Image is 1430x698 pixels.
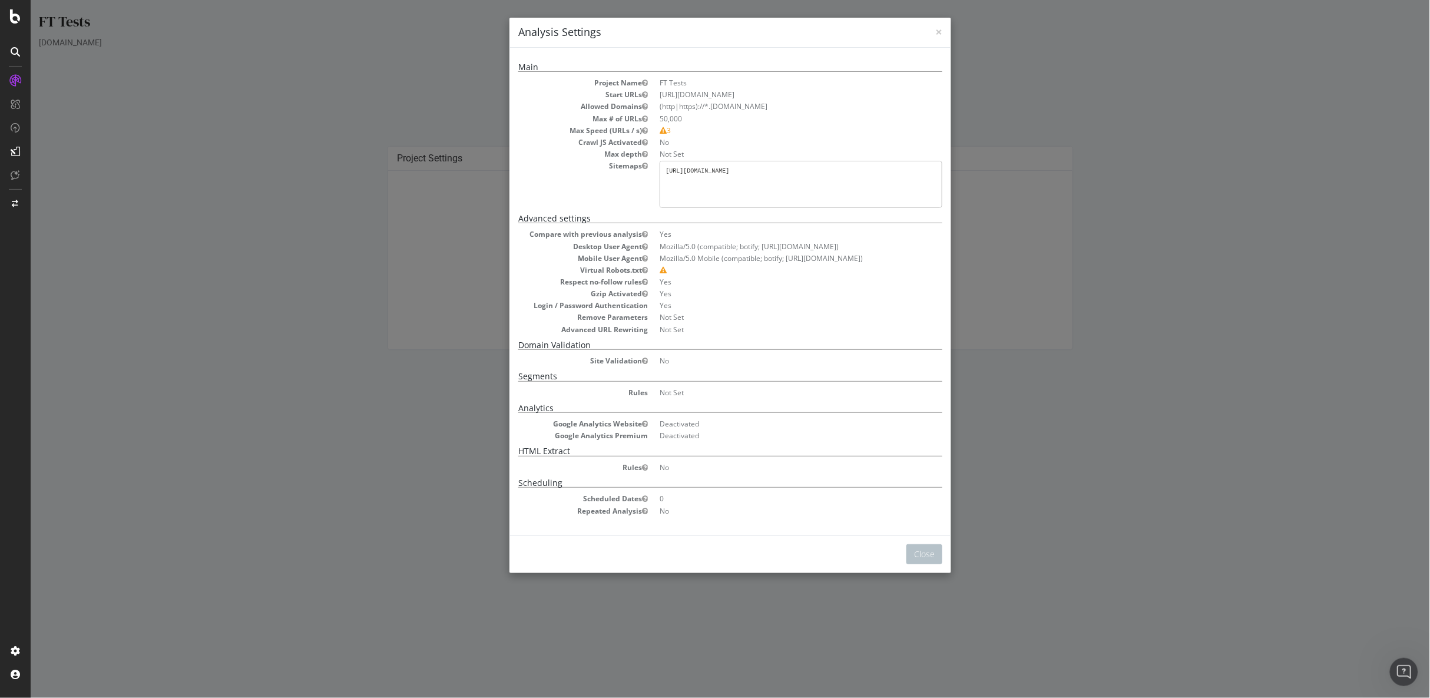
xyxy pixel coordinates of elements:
dd: Mozilla/5.0 Mobile (compatible; botify; [URL][DOMAIN_NAME]) [629,253,912,263]
h5: HTML Extract [488,446,912,456]
dd: 50,000 [629,114,912,124]
dt: Project Name [488,78,617,88]
button: Emoji picker [37,386,47,395]
div: Victoria says… [9,253,226,381]
div: Customer Support says… [9,145,226,210]
h5: Analytics [488,403,912,413]
dt: Google Analytics Website [488,419,617,429]
div: Customer Support says… [9,14,226,49]
dd: Yes [629,300,912,310]
div: Talk to human [149,49,226,75]
div: Hi [PERSON_NAME], thanks for reaching out. Understand you'd like to recompute your latest crawl w... [9,253,193,359]
textarea: Message… [10,361,226,381]
li: (http|https)://*.[DOMAIN_NAME] [629,101,912,111]
dd: [URL][DOMAIN_NAME] [629,90,912,100]
span: 3 [629,125,640,135]
dd: FT Tests [629,78,912,88]
h1: Victoria [57,6,93,15]
dt: Max Speed (URLs / s) [488,125,617,135]
dd: No [629,356,912,366]
dd: Deactivated [629,431,912,441]
dd: No [629,506,912,516]
h5: Advanced settings [488,214,912,223]
dt: Rules [488,388,617,398]
dt: Allowed Domains [488,101,617,111]
img: Profile image for Victoria [34,6,52,25]
dd: Deactivated [629,419,912,429]
dd: Not Set [629,149,912,159]
h5: Scheduling [488,478,912,488]
dt: Start URLs [488,90,617,100]
dt: Scheduled Dates [488,494,617,504]
dt: Compare with previous analysis [488,229,617,239]
dt: Mobile User Agent [488,253,617,263]
iframe: Intercom live chat [1390,658,1418,686]
dd: Yes [629,229,912,239]
button: Home [184,5,207,27]
button: Gif picker [56,386,65,395]
pre: [URL][DOMAIN_NAME] [629,161,912,208]
dt: Site Validation [488,356,617,366]
div: Customer Support says… [9,84,226,145]
div: Thank you for your patience. [19,153,184,164]
dd: Not Set [629,388,912,398]
h5: Segments [488,372,912,381]
button: Upload attachment [18,386,28,395]
button: Send a message… [202,381,221,400]
dt: Respect no-follow rules [488,277,617,287]
div: Talk to human [158,56,217,68]
dd: Yes [629,289,912,299]
dt: Sitemaps [488,161,617,171]
dd: 0 [629,494,912,504]
span: × [905,24,912,40]
dt: Login / Password Authentication [488,300,617,310]
dt: Crawl JS Activated [488,137,617,147]
dt: Google Analytics Premium [488,431,617,441]
h5: Domain Validation [488,340,912,350]
div: Victoria says… [9,226,226,253]
dt: Virtual Robots.txt [488,265,617,275]
dd: Yes [629,277,912,287]
div: I understand you'd like to speak with a human agent, and I'll connect you to one of our team memb... [9,84,193,144]
div: We will try to get back to you as soon as possible. [19,170,184,193]
dd: No [629,462,912,472]
dt: Max # of URLs [488,114,617,124]
h4: Analysis Settings [488,25,912,40]
button: Start recording [75,386,84,395]
div: Hi [PERSON_NAME], thanks for reaching out. Understand you'd like to recompute your latest crawl w... [19,260,184,352]
dd: Not Set [629,312,912,322]
dt: Remove Parameters [488,312,617,322]
dd: Mozilla/5.0 (compatible; botify; [URL][DOMAIN_NAME]) [629,242,912,252]
dt: Max depth [488,149,617,159]
dt: Repeated Analysis [488,506,617,516]
dt: Desktop User Agent [488,242,617,252]
div: Tim says… [9,49,226,84]
button: Close [876,544,912,564]
dt: Advanced URL Rewriting [488,325,617,335]
div: Thank you for your patience.We will try to get back to you as soon as possible. [9,145,193,200]
dd: No [629,137,912,147]
p: Active 7h ago [57,15,110,27]
div: I understand you'd like to speak with a human agent, and I'll connect you to one of our team memb... [19,91,184,137]
div: Close [207,5,228,26]
button: go back [8,5,30,27]
img: Profile image for Victoria [52,227,64,239]
div: joined the conversation [68,228,183,239]
b: Victoria [68,229,99,237]
dt: Gzip Activated [488,289,617,299]
h5: Main [488,62,912,72]
div: [DATE] [9,210,226,226]
dd: Not Set [629,325,912,335]
dt: Rules [488,462,617,472]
